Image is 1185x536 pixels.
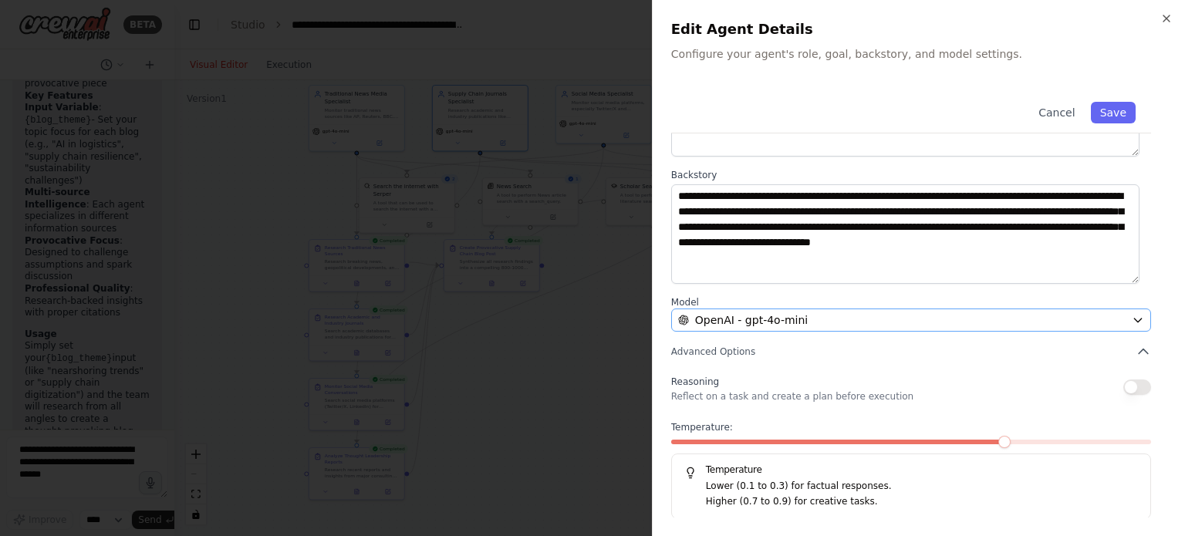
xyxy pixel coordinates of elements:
p: Lower (0.1 to 0.3) for factual responses. [706,479,1138,494]
p: Reflect on a task and create a plan before execution [671,390,913,403]
span: Temperature: [671,421,733,433]
h2: Edit Agent Details [671,19,1166,40]
button: OpenAI - gpt-4o-mini [671,308,1151,332]
label: Backstory [671,169,1151,181]
button: Advanced Options [671,344,1151,359]
span: Advanced Options [671,346,755,358]
button: Cancel [1029,102,1084,123]
span: Reasoning [671,376,719,387]
h5: Temperature [684,464,1138,476]
button: Save [1091,102,1136,123]
p: Higher (0.7 to 0.9) for creative tasks. [706,494,1138,510]
span: OpenAI - gpt-4o-mini [695,312,808,328]
p: Configure your agent's role, goal, backstory, and model settings. [671,46,1166,62]
label: Model [671,296,1151,308]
